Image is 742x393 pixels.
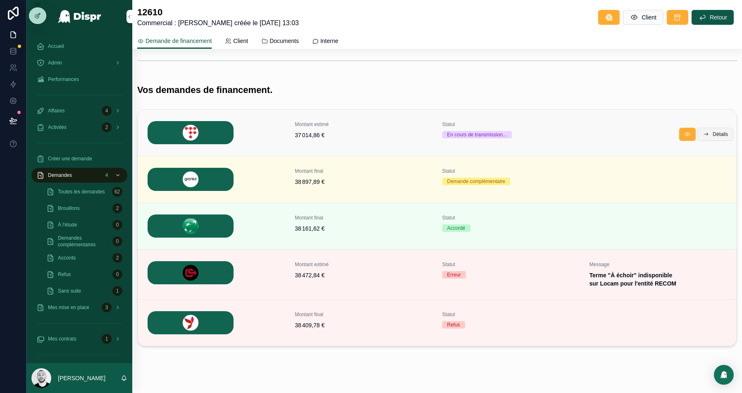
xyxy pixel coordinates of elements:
[48,304,89,311] span: Mes mise en place
[41,234,127,249] a: Demandes complémentaires0
[295,271,432,279] span: 38 472,84 €
[112,286,122,296] div: 1
[261,33,299,50] a: Documents
[58,374,105,382] p: [PERSON_NAME]
[58,255,76,261] span: Accords
[112,187,122,197] div: 62
[48,43,64,50] span: Accueil
[58,205,80,212] span: Brouillons
[589,272,676,287] strong: Terme "À échoir" indisponible sur Locam pour l'entité RECOM
[623,10,663,25] button: Client
[58,222,77,228] span: À l'étude
[148,311,234,334] img: MUTUALEASE.png
[112,220,122,230] div: 0
[148,121,234,144] img: LEASECOM.png
[31,55,127,70] a: Admin
[137,7,299,18] h1: 12610
[447,271,461,279] div: Erreur
[58,235,109,248] span: Demandes complémentaires
[41,267,127,282] a: Refus0
[112,236,122,246] div: 0
[270,37,299,45] span: Documents
[148,168,234,191] img: GREN.png
[295,168,432,174] span: Montant final
[41,283,127,298] a: Sans suite1
[320,37,339,45] span: Interne
[48,172,72,179] span: Demandes
[31,120,127,135] a: Activités2
[295,178,432,186] span: 38 897,89 €
[31,331,127,346] a: Mes contrats1
[102,302,112,312] div: 3
[31,72,127,87] a: Performances
[102,106,112,116] div: 4
[41,217,127,232] a: À l'étude0
[697,128,733,141] button: Détails
[442,311,580,318] span: Statut
[295,261,432,268] span: Montant estimé
[57,10,102,23] img: App logo
[295,224,432,233] span: 38 161,62 €
[714,365,734,385] div: Open Intercom Messenger
[137,84,272,96] h1: Vos demandes de financement.
[102,334,112,344] div: 1
[31,300,127,315] a: Mes mise en place3
[692,10,734,25] button: Retour
[146,37,212,45] span: Demande de financement
[137,18,299,28] span: Commercial : [PERSON_NAME] créée le [DATE] 13:03
[48,107,64,114] span: Affaires
[112,203,122,213] div: 2
[148,261,234,284] img: LOCAM.png
[58,271,71,278] span: Refus
[447,178,506,185] div: Demande complémentaire
[31,151,127,166] a: Créer une demande
[41,201,127,216] a: Brouillons2
[589,261,727,268] span: Message
[295,311,432,318] span: Montant final
[642,13,656,21] span: Client
[447,131,507,138] div: En cours de transmission...
[48,124,67,131] span: Activités
[112,269,122,279] div: 0
[442,261,580,268] span: Statut
[447,224,465,232] div: Accordé
[102,122,112,132] div: 2
[710,13,727,21] span: Retour
[48,336,76,342] span: Mes contrats
[442,214,580,221] span: Statut
[295,121,432,128] span: Montant estimé
[41,184,127,199] a: Toutes les demandes62
[447,321,460,329] div: Refus
[442,121,580,128] span: Statut
[48,60,62,66] span: Admin
[31,168,127,183] a: Demandes4
[137,33,212,49] a: Demande de financement
[58,288,81,294] span: Sans suite
[26,33,132,363] div: scrollable content
[233,37,248,45] span: Client
[31,39,127,54] a: Accueil
[713,131,728,138] span: Détails
[48,155,92,162] span: Créer une demande
[295,131,432,139] span: 37 014,86 €
[295,214,432,221] span: Montant final
[442,168,580,174] span: Statut
[41,250,127,265] a: Accords2
[312,33,339,50] a: Interne
[148,214,234,238] img: BNP.png
[31,103,127,118] a: Affaires4
[225,33,248,50] a: Client
[295,321,432,329] span: 38 409,78 €
[58,188,105,195] span: Toutes les demandes
[102,170,112,180] div: 4
[48,76,79,83] span: Performances
[112,253,122,263] div: 2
